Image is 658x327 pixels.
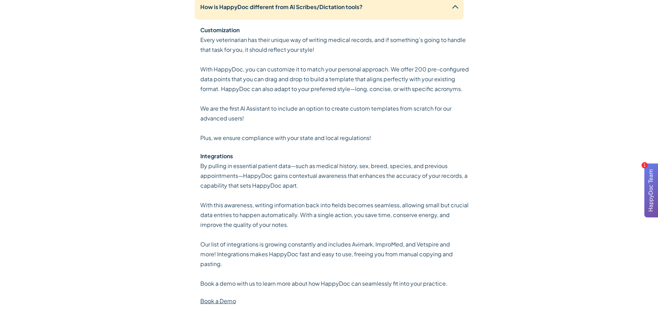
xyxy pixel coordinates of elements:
strong: Customization [200,26,240,34]
strong: How is HappyDoc different from AI Scribes/Dictation tools? [200,3,362,11]
p: Every veterinarian has their unique way of writing medical records, and if something’s going to h... [200,35,469,143]
strong: Integrations [200,152,233,160]
p: By pulling in essential patient data—such as medical history, sex, breed, species, and previous a... [200,161,469,288]
a: Book a Demo [200,297,236,305]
